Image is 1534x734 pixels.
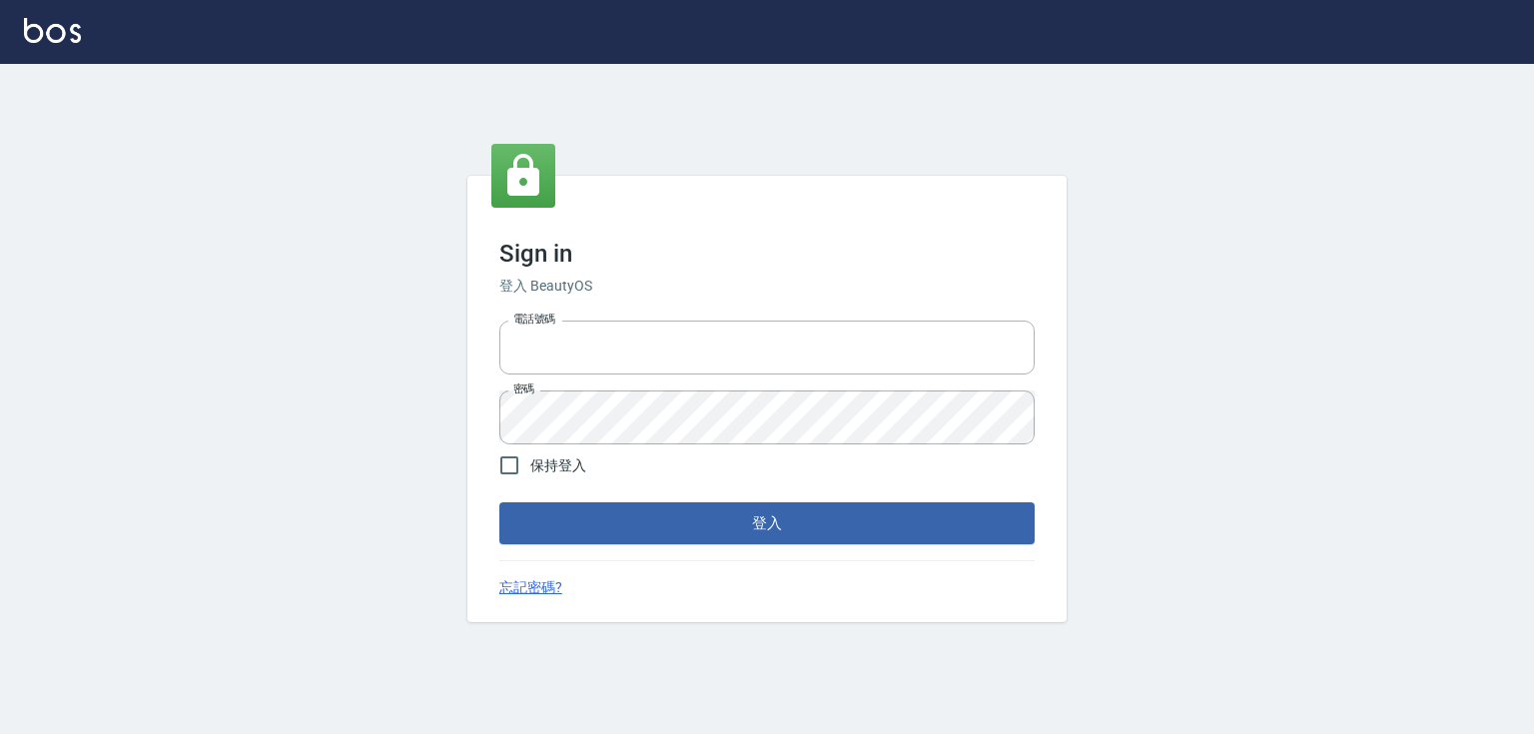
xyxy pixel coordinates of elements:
label: 電話號碼 [513,312,555,327]
label: 密碼 [513,381,534,396]
span: 保持登入 [530,455,586,476]
h3: Sign in [499,240,1035,268]
h6: 登入 BeautyOS [499,276,1035,297]
button: 登入 [499,502,1035,544]
img: Logo [24,18,81,43]
a: 忘記密碼? [499,577,562,598]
